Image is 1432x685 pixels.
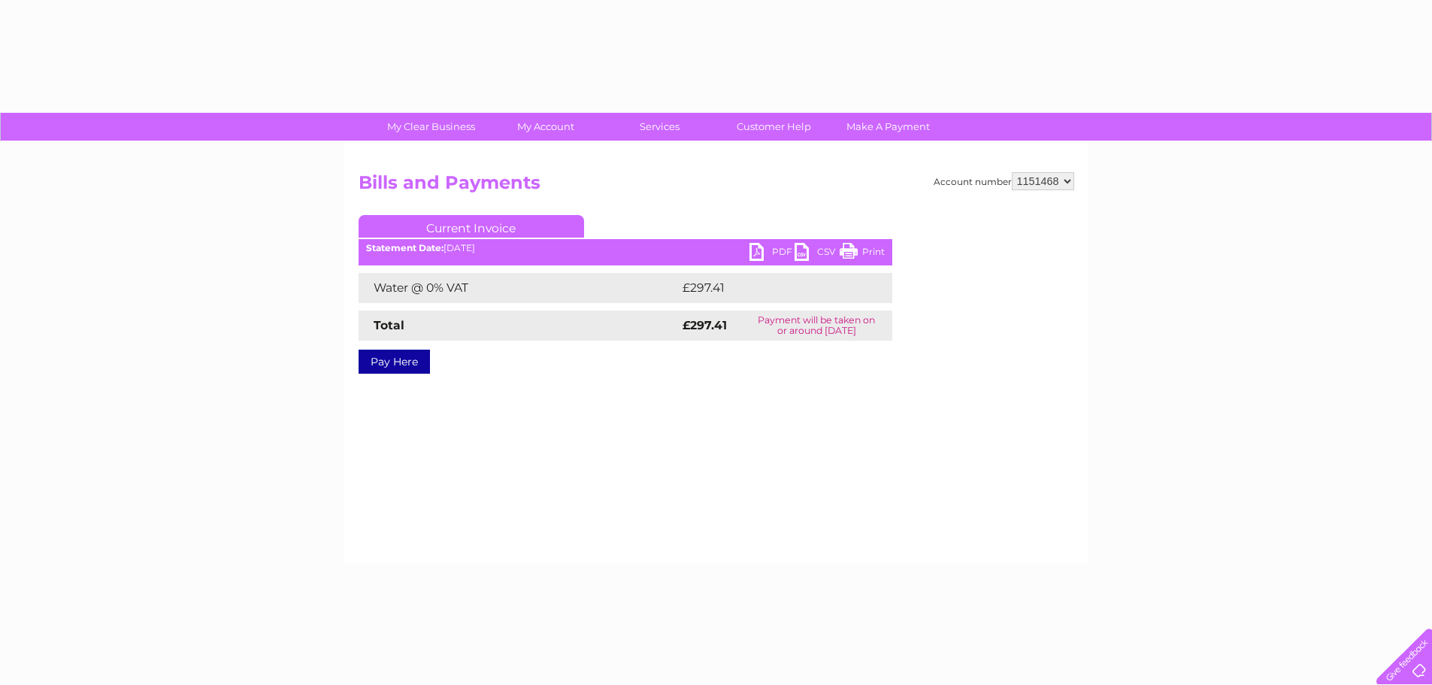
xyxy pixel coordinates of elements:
[934,172,1074,190] div: Account number
[359,273,679,303] td: Water @ 0% VAT
[826,113,950,141] a: Make A Payment
[683,318,727,332] strong: £297.41
[359,172,1074,201] h2: Bills and Payments
[749,243,795,265] a: PDF
[359,243,892,253] div: [DATE]
[712,113,836,141] a: Customer Help
[741,311,892,341] td: Payment will be taken on or around [DATE]
[369,113,493,141] a: My Clear Business
[374,318,404,332] strong: Total
[366,242,444,253] b: Statement Date:
[795,243,840,265] a: CSV
[359,215,584,238] a: Current Invoice
[679,273,864,303] td: £297.41
[598,113,722,141] a: Services
[840,243,885,265] a: Print
[483,113,607,141] a: My Account
[359,350,430,374] a: Pay Here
